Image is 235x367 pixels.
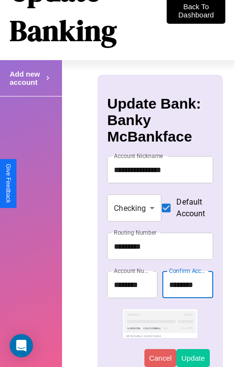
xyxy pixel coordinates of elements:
[10,334,33,357] div: Open Intercom Messenger
[114,152,163,160] label: Account Nickname
[114,267,153,275] label: Account Number
[176,349,209,367] button: Update
[176,196,205,220] span: Default Account
[114,228,157,237] label: Routing Number
[169,267,208,275] label: Confirm Account Number
[144,349,177,367] button: Cancel
[107,96,213,145] h3: Update Bank: Banky McBankface
[123,309,197,337] img: check
[107,194,161,222] div: Checking
[5,164,12,203] div: Give Feedback
[10,70,44,86] h4: Add new account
